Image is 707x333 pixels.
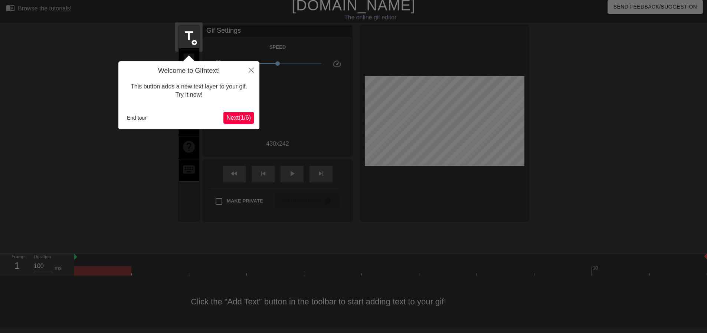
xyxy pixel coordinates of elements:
h4: Welcome to Gifntext! [124,67,254,75]
button: Next [223,112,254,124]
button: Close [243,61,259,78]
span: Next ( 1 / 6 ) [226,114,251,121]
button: End tour [124,112,150,123]
div: This button adds a new text layer to your gif. Try it now! [124,75,254,107]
